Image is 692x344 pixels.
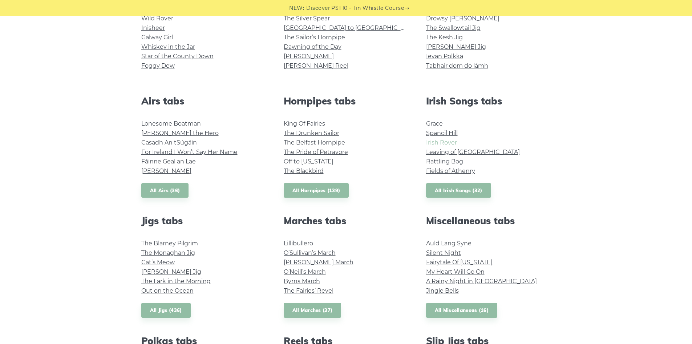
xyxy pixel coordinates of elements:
[426,24,481,31] a: The Swallowtail Jig
[284,268,326,275] a: O’Neill’s March
[141,53,214,60] a: Star of the County Down
[284,62,348,69] a: [PERSON_NAME] Reel
[284,240,313,247] a: Lillibullero
[426,249,461,256] a: Silent Night
[141,139,197,146] a: Casadh An tSúgáin
[284,24,418,31] a: [GEOGRAPHIC_DATA] to [GEOGRAPHIC_DATA]
[331,4,404,12] a: PST10 - Tin Whistle Course
[284,287,333,294] a: The Fairies’ Revel
[141,303,191,318] a: All Jigs (436)
[141,130,219,137] a: [PERSON_NAME] the Hero
[284,167,324,174] a: The Blackbird
[426,62,488,69] a: Tabhair dom do lámh
[426,167,475,174] a: Fields of Athenry
[141,240,198,247] a: The Blarney Pilgrim
[284,278,320,285] a: Byrns March
[426,43,486,50] a: [PERSON_NAME] Jig
[426,278,537,285] a: A Rainy Night in [GEOGRAPHIC_DATA]
[284,149,348,155] a: The Pride of Petravore
[141,120,201,127] a: Lonesome Boatman
[426,149,520,155] a: Leaving of [GEOGRAPHIC_DATA]
[426,95,551,107] h2: Irish Songs tabs
[426,287,459,294] a: Jingle Bells
[284,158,333,165] a: Off to [US_STATE]
[284,120,325,127] a: King Of Fairies
[141,149,238,155] a: For Ireland I Won’t Say Her Name
[141,278,211,285] a: The Lark in the Morning
[426,240,472,247] a: Auld Lang Syne
[426,53,463,60] a: Ievan Polkka
[141,268,201,275] a: [PERSON_NAME] Jig
[141,24,165,31] a: Inisheer
[141,158,196,165] a: Fáinne Geal an Lae
[141,259,175,266] a: Cat’s Meow
[141,95,266,107] h2: Airs tabs
[284,215,409,226] h2: Marches tabs
[284,43,341,50] a: Dawning of the Day
[141,183,189,198] a: All Airs (36)
[284,249,336,256] a: O’Sullivan’s March
[306,4,330,12] span: Discover
[426,268,485,275] a: My Heart Will Go On
[141,249,195,256] a: The Monaghan Jig
[426,15,499,22] a: Drowsy [PERSON_NAME]
[426,183,491,198] a: All Irish Songs (32)
[426,34,463,41] a: The Kesh Jig
[141,43,195,50] a: Whiskey in the Jar
[284,303,341,318] a: All Marches (37)
[141,15,173,22] a: Wild Rover
[426,120,443,127] a: Grace
[426,303,498,318] a: All Miscellaneous (16)
[141,34,173,41] a: Galway Girl
[284,15,330,22] a: The Silver Spear
[284,130,339,137] a: The Drunken Sailor
[284,259,353,266] a: [PERSON_NAME] March
[284,183,349,198] a: All Hornpipes (139)
[284,34,345,41] a: The Sailor’s Hornpipe
[289,4,304,12] span: NEW:
[141,62,175,69] a: Foggy Dew
[141,287,194,294] a: Out on the Ocean
[284,139,345,146] a: The Belfast Hornpipe
[426,158,463,165] a: Rattling Bog
[284,95,409,107] h2: Hornpipes tabs
[284,53,334,60] a: [PERSON_NAME]
[426,130,458,137] a: Spancil Hill
[141,215,266,226] h2: Jigs tabs
[141,167,191,174] a: [PERSON_NAME]
[426,139,457,146] a: Irish Rover
[426,215,551,226] h2: Miscellaneous tabs
[426,259,493,266] a: Fairytale Of [US_STATE]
